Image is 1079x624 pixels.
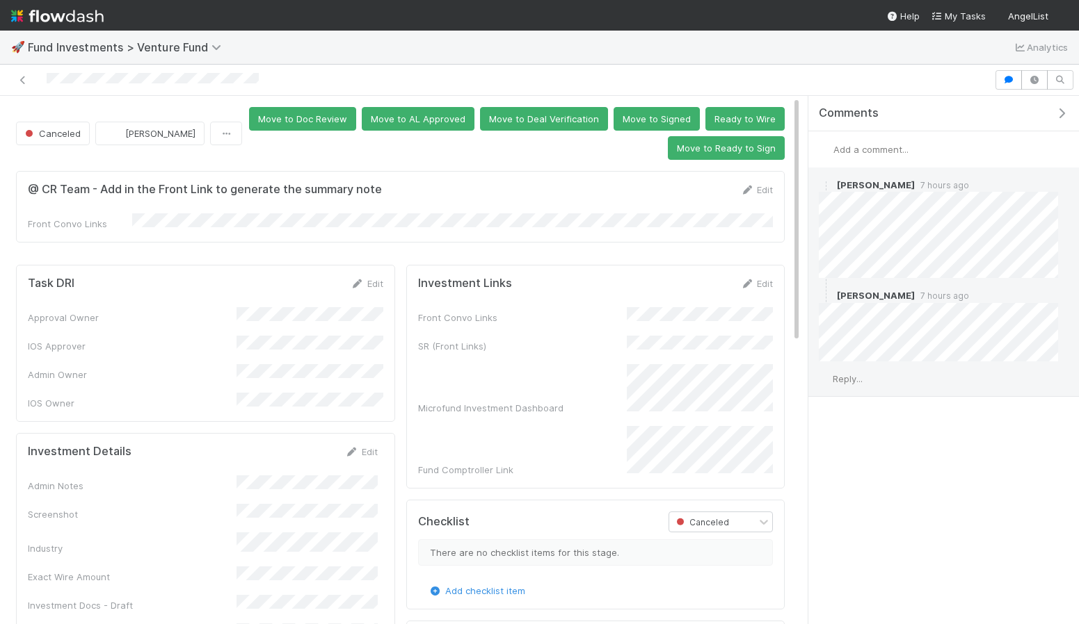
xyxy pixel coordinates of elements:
div: Approval Owner [28,311,237,325]
img: avatar_55b415e2-df6a-4422-95b4-4512075a58f2.png [819,289,833,303]
a: Edit [740,278,773,289]
a: Edit [345,446,378,457]
button: Ready to Wire [705,107,785,131]
a: Edit [351,278,383,289]
span: AngelList [1008,10,1048,22]
img: avatar_6daca87a-2c2e-4848-8ddb-62067031c24f.png [819,178,833,192]
div: Front Convo Links [28,217,132,231]
img: avatar_6daca87a-2c2e-4848-8ddb-62067031c24f.png [819,372,833,386]
div: Industry [28,541,237,555]
button: Move to AL Approved [362,107,474,131]
div: Investment Docs - Draft [28,598,237,612]
button: Canceled [16,122,90,145]
span: [PERSON_NAME] [125,128,195,139]
h5: @ CR Team - Add in the Front Link to generate the summary note [28,183,382,197]
h5: Checklist [418,515,470,529]
span: Canceled [22,128,81,139]
div: Admin Notes [28,479,237,493]
img: avatar_f2899df2-d2b9-483b-a052-ca3b1db2e5e2.png [107,126,121,140]
h5: Task DRI [28,277,74,290]
button: Move to Ready to Sign [668,136,785,160]
a: Edit [740,184,773,195]
h5: Investment Details [28,445,131,459]
div: Help [886,9,920,23]
span: 🚀 [11,41,25,53]
img: avatar_6daca87a-2c2e-4848-8ddb-62067031c24f.png [1054,10,1068,24]
span: Add a comment... [833,144,909,155]
button: Move to Doc Review [249,107,356,131]
span: Fund Investments > Venture Fund [28,40,228,54]
div: IOS Owner [28,396,237,410]
span: 7 hours ago [915,180,969,190]
div: SR (Front Links) [418,339,627,353]
span: Canceled [673,517,729,527]
div: Admin Owner [28,368,237,381]
span: [PERSON_NAME] [837,290,915,301]
div: Screenshot [28,507,237,521]
img: avatar_6daca87a-2c2e-4848-8ddb-62067031c24f.png [820,142,833,156]
div: There are no checklist items for this stage. [418,539,774,566]
h5: Investment Links [418,277,512,290]
img: logo-inverted-e16ddd16eac7371096b0.svg [11,4,104,28]
span: [PERSON_NAME] [837,179,915,190]
div: Front Convo Links [418,311,627,325]
span: 7 hours ago [915,290,969,301]
span: My Tasks [931,10,986,22]
div: Fund Comptroller Link [418,463,627,477]
button: Move to Deal Verification [480,107,608,131]
div: Exact Wire Amount [28,570,237,584]
button: [PERSON_NAME] [95,122,205,145]
div: Microfund Investment Dashboard [418,401,627,415]
div: IOS Approver [28,339,237,353]
a: My Tasks [931,9,986,23]
span: Comments [819,106,879,120]
a: Add checklist item [429,585,525,596]
button: Move to Signed [614,107,700,131]
span: Reply... [833,373,863,384]
a: Analytics [1013,39,1068,56]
